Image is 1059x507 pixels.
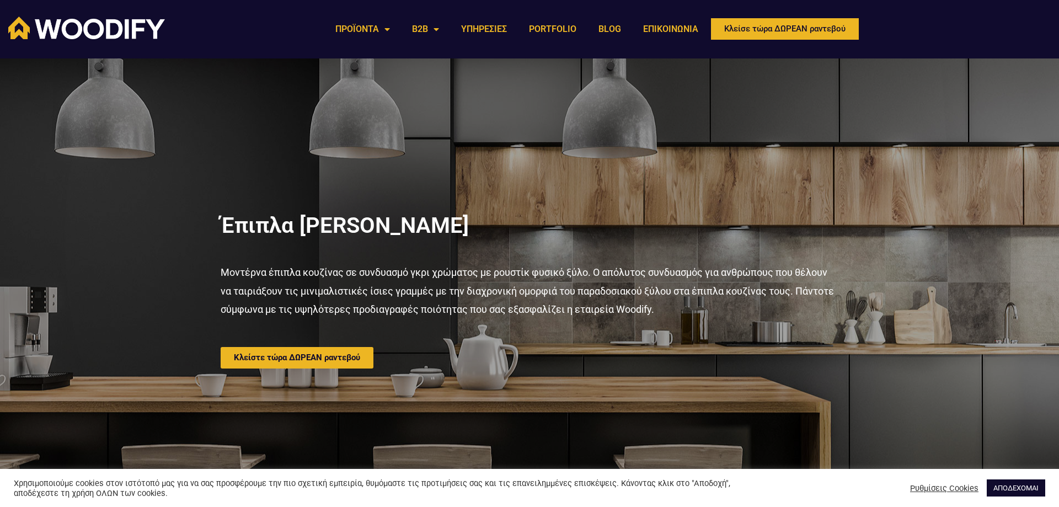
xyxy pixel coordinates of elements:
a: ΥΠΗΡΕΣΙΕΣ [450,17,518,42]
nav: Menu [324,17,709,42]
a: ΕΠΙΚΟΙΝΩΝΙΑ [632,17,709,42]
a: PORTFOLIO [518,17,587,42]
a: ΠΡΟΪΟΝΤΑ [324,17,401,42]
h2: Έπιπλα [PERSON_NAME] [221,215,838,237]
a: ΑΠΟΔΕΧΟΜΑΙ [987,479,1045,497]
span: Κλείσε τώρα ΔΩΡΕΑΝ ραντεβού [724,25,846,33]
p: Μοντέρνα έπιπλα κουζίνας σε συνδυασμό γκρι χρώματος με ρουστίκ φυσικό ξύλο. Ο απόλυτος συνδυασμός... [221,263,838,318]
span: Κλείστε τώρα ΔΩΡΕΑΝ ραντεβού [234,354,360,362]
a: B2B [401,17,450,42]
a: BLOG [587,17,632,42]
a: Κλείσε τώρα ΔΩΡΕΑΝ ραντεβού [709,17,860,41]
a: Κλείστε τώρα ΔΩΡΕΑΝ ραντεβού [221,347,373,369]
a: Ρυθμίσεις Cookies [910,483,978,493]
img: Woodify [8,17,165,39]
div: Χρησιμοποιούμε cookies στον ιστότοπό μας για να σας προσφέρουμε την πιο σχετική εμπειρία, θυμόμασ... [14,478,736,498]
